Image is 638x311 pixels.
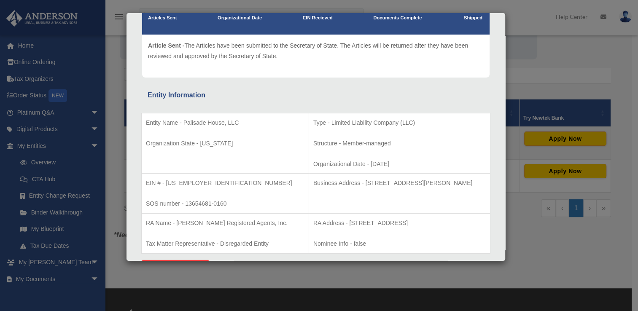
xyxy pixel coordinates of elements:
p: Organization State - [US_STATE] [146,138,304,149]
p: Entity Name - Palisade House, LLC [146,118,304,128]
p: Shipped [463,14,484,22]
p: Nominee Info - false [313,239,486,249]
p: Organizational Date [218,14,262,22]
p: Documents Complete [373,14,422,22]
p: Structure - Member-managed [313,138,486,149]
p: Articles Sent [148,14,177,22]
p: EIN Recieved [303,14,333,22]
span: Article Sent - [148,42,184,49]
p: RA Name - [PERSON_NAME] Registered Agents, Inc. [146,218,304,228]
p: Tax Matter Representative - Disregarded Entity [146,239,304,249]
div: Entity Information [148,89,484,101]
p: Type - Limited Liability Company (LLC) [313,118,486,128]
p: RA Address - [STREET_ADDRESS] [313,218,486,228]
p: EIN # - [US_EMPLOYER_IDENTIFICATION_NUMBER] [146,178,304,188]
p: The Articles have been submitted to the Secretary of State. The Articles will be returned after t... [148,40,484,61]
p: Business Address - [STREET_ADDRESS][PERSON_NAME] [313,178,486,188]
p: SOS number - 13654681-0160 [146,198,304,209]
p: Organizational Date - [DATE] [313,159,486,169]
